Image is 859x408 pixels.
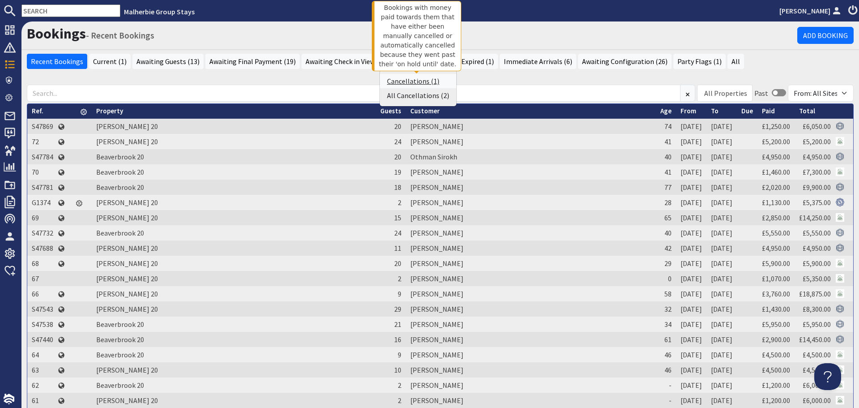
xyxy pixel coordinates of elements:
[762,213,790,222] a: £2,850.00
[706,164,737,180] td: [DATE]
[762,305,790,314] a: £1,430.00
[706,256,737,271] td: [DATE]
[706,149,737,164] td: [DATE]
[706,180,737,195] td: [DATE]
[27,301,58,317] td: S47543
[676,164,706,180] td: [DATE]
[754,88,768,99] div: Past
[406,378,656,393] td: [PERSON_NAME]
[762,350,790,359] a: £4,500.00
[394,228,401,237] span: 24
[799,335,831,344] a: £14,450.00
[803,122,831,131] a: £6,050.00
[394,320,401,329] span: 21
[96,350,144,359] a: Beaverbrook 20
[676,195,706,210] td: [DATE]
[803,305,831,314] a: £8,300.00
[706,332,737,347] td: [DATE]
[656,164,676,180] td: 41
[836,213,844,222] img: Referer: Malherbie Group Stays
[96,228,144,237] a: Beaverbrook 20
[394,183,401,192] span: 18
[27,25,86,43] a: Bookings
[676,119,706,134] td: [DATE]
[406,362,656,378] td: [PERSON_NAME]
[762,289,790,298] a: £3,760.00
[803,274,831,283] a: £5,350.00
[394,137,401,146] span: 24
[27,119,58,134] td: S47869
[762,244,790,253] a: £4,950.00
[762,381,790,390] a: £1,200.00
[398,289,401,298] span: 9
[32,107,43,115] a: Ref.
[706,225,737,241] td: [DATE]
[706,362,737,378] td: [DATE]
[406,180,656,195] td: [PERSON_NAME]
[676,271,706,286] td: [DATE]
[762,320,790,329] a: £5,950.00
[762,198,790,207] a: £1,130.00
[27,225,58,241] td: S47732
[205,54,300,69] a: Awaiting Final Payment (19)
[27,317,58,332] td: S47538
[803,244,831,253] a: £4,950.00
[706,271,737,286] td: [DATE]
[676,225,706,241] td: [DATE]
[762,137,790,146] a: £5,200.00
[96,335,144,344] a: Beaverbrook 20
[406,347,656,362] td: [PERSON_NAME]
[27,134,58,149] td: 72
[27,85,680,102] input: Search...
[96,320,144,329] a: Beaverbrook 20
[406,317,656,332] td: [PERSON_NAME]
[706,195,737,210] td: [DATE]
[27,149,58,164] td: S47784
[96,198,158,207] a: [PERSON_NAME] 20
[124,7,195,16] a: Malherbie Group Stays
[656,301,676,317] td: 32
[656,149,676,164] td: 40
[27,332,58,347] td: S47440
[96,107,123,115] a: Property
[27,210,58,225] td: 69
[394,122,401,131] span: 20
[394,152,401,161] span: 20
[836,152,844,161] img: Referer: Sleeps 12
[656,347,676,362] td: 46
[394,259,401,268] span: 20
[706,134,737,149] td: [DATE]
[706,347,737,362] td: [DATE]
[394,244,401,253] span: 11
[132,54,204,69] a: Awaiting Guests (13)
[96,381,144,390] a: Beaverbrook 20
[656,180,676,195] td: 77
[660,107,672,115] a: Age
[676,332,706,347] td: [DATE]
[676,210,706,225] td: [DATE]
[737,104,757,119] th: Due
[711,107,719,115] a: To
[676,256,706,271] td: [DATE]
[803,396,831,405] a: £6,000.00
[394,167,401,176] span: 19
[762,365,790,374] a: £4,500.00
[96,365,158,374] a: [PERSON_NAME] 20
[500,54,576,69] a: Immediate Arrivals (6)
[27,271,58,286] td: 67
[779,5,843,16] a: [PERSON_NAME]
[656,362,676,378] td: 46
[803,228,831,237] a: £5,550.00
[387,91,449,100] a: All Cancellations (2)
[21,4,120,17] input: SEARCH
[676,347,706,362] td: [DATE]
[656,225,676,241] td: 40
[803,198,831,207] a: £5,375.00
[799,107,815,115] a: Total
[394,365,401,374] span: 10
[398,198,401,207] span: 2
[387,77,439,86] a: Cancellations (1)
[96,259,158,268] a: [PERSON_NAME] 20
[96,305,158,314] a: [PERSON_NAME] 20
[680,107,696,115] a: From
